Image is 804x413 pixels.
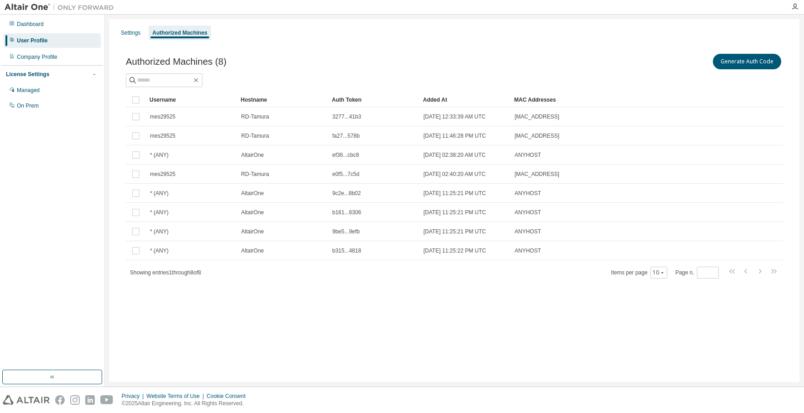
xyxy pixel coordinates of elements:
span: AltairOne [241,247,264,254]
span: b161...6306 [332,209,361,216]
span: [DATE] 12:33:39 AM UTC [423,113,486,120]
span: [MAC_ADDRESS] [515,132,559,139]
img: facebook.svg [55,395,65,405]
div: MAC Addresses [514,93,687,107]
span: [DATE] 02:38:20 AM UTC [423,151,486,159]
span: * (ANY) [150,151,169,159]
img: Altair One [5,3,119,12]
div: Company Profile [17,53,57,61]
img: youtube.svg [100,395,113,405]
img: linkedin.svg [85,395,95,405]
span: mes29525 [150,113,175,120]
span: AltairOne [241,190,264,197]
div: Settings [121,29,140,36]
div: Managed [17,87,40,94]
span: 9be5...9efb [332,228,360,235]
img: altair_logo.svg [3,395,50,405]
span: Items per page [611,267,667,279]
span: fa27...578b [332,132,360,139]
div: Website Terms of Use [146,392,206,400]
span: 9c2e...8b02 [332,190,361,197]
div: Authorized Machines [152,29,207,36]
span: RD-Tamura [241,132,269,139]
span: * (ANY) [150,209,169,216]
span: AltairOne [241,209,264,216]
span: b315...4818 [332,247,361,254]
span: mes29525 [150,132,175,139]
span: mes29525 [150,170,175,178]
span: ANYHOST [515,151,541,159]
span: RD-Tamura [241,113,269,120]
span: ef36...cbc8 [332,151,359,159]
span: [DATE] 02:40:20 AM UTC [423,170,486,178]
div: User Profile [17,37,47,44]
span: RD-Tamura [241,170,269,178]
div: On Prem [17,102,39,109]
span: [DATE] 11:25:21 PM UTC [423,209,486,216]
span: 3277...41b3 [332,113,361,120]
div: Added At [423,93,507,107]
span: AltairOne [241,228,264,235]
span: ANYHOST [515,247,541,254]
p: © 2025 Altair Engineering, Inc. All Rights Reserved. [122,400,251,408]
span: Showing entries 1 through 8 of 8 [130,269,201,276]
span: e0f5...7c5d [332,170,359,178]
span: * (ANY) [150,190,169,197]
span: Page n. [675,267,719,279]
button: 10 [653,269,665,276]
span: [DATE] 11:25:21 PM UTC [423,228,486,235]
div: Privacy [122,392,146,400]
div: Dashboard [17,21,44,28]
div: License Settings [6,71,49,78]
span: ANYHOST [515,190,541,197]
span: AltairOne [241,151,264,159]
div: Cookie Consent [206,392,251,400]
img: instagram.svg [70,395,80,405]
span: [DATE] 11:25:22 PM UTC [423,247,486,254]
span: Authorized Machines (8) [126,57,227,67]
span: [DATE] 11:46:28 PM UTC [423,132,486,139]
span: [MAC_ADDRESS] [515,170,559,178]
span: * (ANY) [150,228,169,235]
button: Generate Auth Code [713,54,781,69]
div: Auth Token [332,93,416,107]
span: [DATE] 11:25:21 PM UTC [423,190,486,197]
span: ANYHOST [515,209,541,216]
div: Username [149,93,233,107]
div: Hostname [241,93,325,107]
span: * (ANY) [150,247,169,254]
span: ANYHOST [515,228,541,235]
span: [MAC_ADDRESS] [515,113,559,120]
